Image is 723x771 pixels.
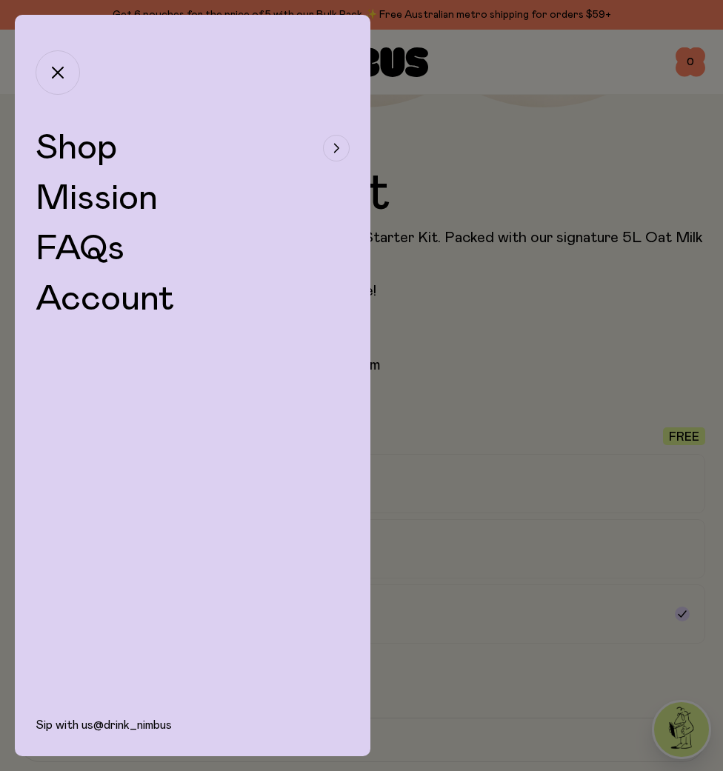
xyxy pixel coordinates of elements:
a: @drink_nimbus [93,719,172,731]
span: Shop [36,130,117,166]
a: FAQs [36,231,124,267]
button: Shop [36,130,350,166]
a: Account [36,281,175,317]
a: Mission [36,181,158,216]
div: Sip with us [15,718,370,756]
